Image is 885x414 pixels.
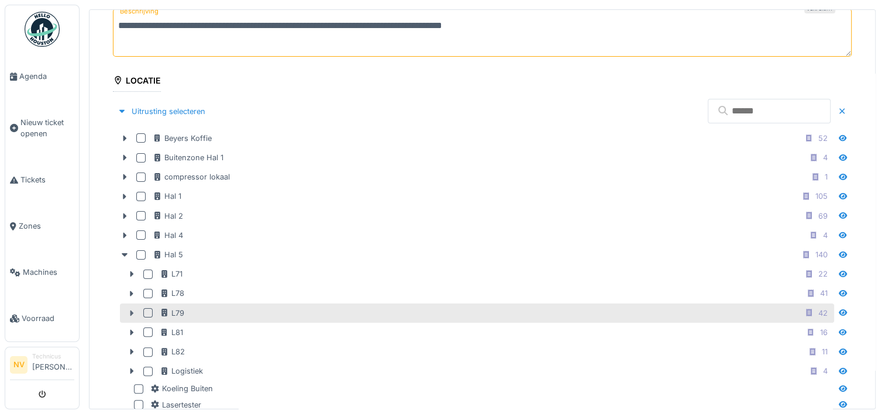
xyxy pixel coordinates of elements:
[118,4,161,19] label: Beschrijving
[153,191,181,202] div: Hal 1
[22,313,74,324] span: Voorraad
[823,230,828,241] div: 4
[160,268,182,280] div: L71
[5,249,79,295] a: Machines
[153,230,183,241] div: Hal 4
[818,268,828,280] div: 22
[160,288,184,299] div: L78
[160,327,183,338] div: L81
[20,117,74,139] span: Nieuw ticket openen
[5,295,79,341] a: Voorraad
[160,365,203,377] div: Logistiek
[823,365,828,377] div: 4
[153,211,183,222] div: Hal 2
[19,71,74,82] span: Agenda
[113,103,210,119] div: Uitrusting selecteren
[822,346,828,357] div: 11
[153,249,183,260] div: Hal 5
[150,383,213,394] div: Koeling Buiten
[815,249,828,260] div: 140
[818,308,828,319] div: 42
[32,352,74,377] li: [PERSON_NAME]
[825,171,828,182] div: 1
[10,352,74,380] a: NV Technicus[PERSON_NAME]
[113,72,161,92] div: Locatie
[150,399,201,410] div: Lasertester
[32,352,74,361] div: Technicus
[5,157,79,203] a: Tickets
[20,174,74,185] span: Tickets
[19,220,74,232] span: Zones
[820,327,828,338] div: 16
[5,203,79,249] a: Zones
[10,356,27,374] li: NV
[818,211,828,222] div: 69
[153,152,223,163] div: Buitenzone Hal 1
[818,133,828,144] div: 52
[160,308,184,319] div: L79
[5,53,79,99] a: Agenda
[153,171,230,182] div: compressor lokaal
[815,191,828,202] div: 105
[820,288,828,299] div: 41
[23,267,74,278] span: Machines
[5,99,79,157] a: Nieuw ticket openen
[160,346,185,357] div: L82
[823,152,828,163] div: 4
[153,133,212,144] div: Beyers Koffie
[25,12,60,47] img: Badge_color-CXgf-gQk.svg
